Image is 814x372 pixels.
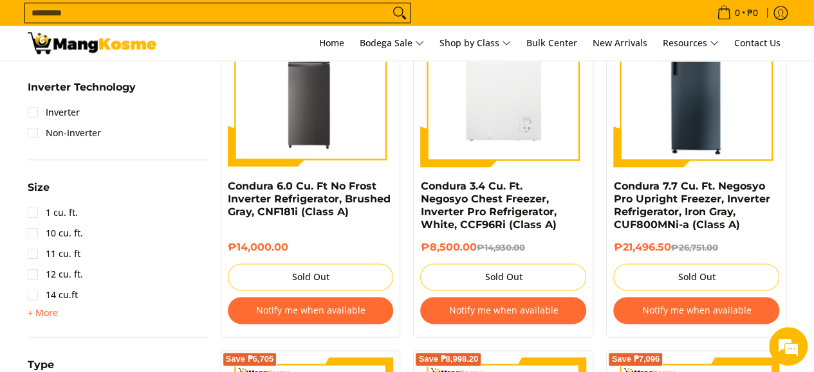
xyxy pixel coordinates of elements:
em: Submit [189,286,234,303]
textarea: Type your message and click 'Submit' [6,241,245,286]
div: Leave a message [67,72,216,89]
h6: ₱21,496.50 [613,241,779,254]
button: Notify me when available [613,297,779,324]
a: 1 cu. ft. [28,202,78,223]
span: Resources [663,35,719,51]
span: • [713,6,762,20]
summary: Open [28,82,136,102]
a: Condura 7.7 Cu. Ft. Negosyo Pro Upright Freezer, Inverter Refrigerator, Iron Gray, CUF800MNi-a (C... [613,180,770,231]
div: Minimize live chat window [211,6,242,37]
button: Sold Out [613,263,779,290]
a: Home [313,26,351,60]
a: Non-Inverter [28,123,101,143]
a: Inverter [28,102,80,123]
button: Sold Out [420,263,586,290]
del: ₱26,751.00 [671,242,717,252]
button: Notify me when available [420,297,586,324]
summary: Open [28,305,58,321]
a: Resources [656,26,725,60]
a: Shop by Class [433,26,517,60]
a: Condura 6.0 Cu. Ft No Frost Inverter Refrigerator, Brushed Gray, CNF181i (Class A) [228,180,391,218]
a: Contact Us [728,26,787,60]
span: Size [28,182,50,193]
span: We are offline. Please leave us a message. [27,107,225,236]
img: Condura 6.0 Cu. Ft No Frost Inverter Refrigerator, Brushed Gray, CNF181i (Class A) [228,1,394,167]
button: Search [389,3,410,22]
span: Save ₱6,705 [226,355,274,363]
span: Bulk Center [526,37,577,49]
h6: ₱14,000.00 [228,241,394,254]
span: + More [28,308,58,318]
a: 12 cu. ft. [28,264,83,285]
a: 14 cu.ft [28,285,78,305]
span: 0 [733,8,742,17]
span: Type [28,360,54,370]
img: Condura 3.4 Cu. Ft. Negosyo Chest Freezer, Inverter Pro Refrigerator, White, CCF96Ri (Class A) [420,1,586,167]
a: 11 cu. ft [28,244,80,264]
a: Bulk Center [520,26,584,60]
span: Inverter Technology [28,82,136,93]
img: Condura 7.7 Cu. Ft. Negosyo Pro Upright Freezer, Inverter Refrigerator, Iron Gray, CUF800MNi-a (C... [615,1,777,167]
span: Home [319,37,344,49]
nav: Main Menu [169,26,787,60]
img: Bodega Sale Refrigerator l Mang Kosme: Home Appliances Warehouse Sale | Page 3 [28,32,156,54]
span: Contact Us [734,37,781,49]
a: 10 cu. ft. [28,223,83,244]
a: Bodega Sale [353,26,430,60]
button: Notify me when available [228,297,394,324]
button: Sold Out [228,263,394,290]
a: New Arrivals [586,26,654,60]
h6: ₱8,500.00 [420,241,586,254]
span: ₱0 [745,8,760,17]
span: Save ₱7,096 [611,355,660,363]
a: Condura 3.4 Cu. Ft. Negosyo Chest Freezer, Inverter Pro Refrigerator, White, CCF96Ri (Class A) [420,180,556,231]
span: Bodega Sale [360,35,424,51]
span: Save ₱8,998.20 [418,355,478,363]
span: New Arrivals [593,37,647,49]
summary: Open [28,182,50,202]
span: Shop by Class [439,35,511,51]
del: ₱14,930.00 [476,242,524,252]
